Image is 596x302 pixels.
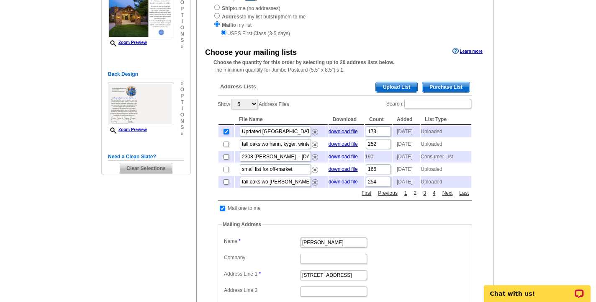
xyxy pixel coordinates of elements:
[421,176,471,188] td: Uploaded
[180,18,184,25] span: i
[329,154,358,160] a: download file
[222,5,233,11] strong: Ship
[222,221,262,228] legend: Mailing Address
[312,165,318,171] a: Remove this list
[108,83,173,126] img: small-thumb.jpg
[224,270,299,278] label: Address Line 1
[180,37,184,44] span: s
[213,59,394,65] strong: Choose the quantity for this order by selecting up to 20 address lists below.
[412,189,419,197] a: 2
[205,47,297,58] div: Choose your mailing lists
[180,112,184,118] span: o
[452,48,483,54] a: Learn more
[180,106,184,112] span: i
[376,189,400,197] a: Previous
[421,189,428,197] a: 3
[478,276,596,302] iframe: LiveChat chat widget
[312,152,318,158] a: Remove this list
[329,129,358,134] a: download file
[312,154,318,160] img: delete.png
[421,151,471,163] td: Consumer List
[421,163,471,175] td: Uploaded
[365,114,392,125] th: Count
[213,4,476,37] div: to me (no addresses) to my list but them to me to my list
[431,189,438,197] a: 4
[180,131,184,137] span: »
[235,114,328,125] th: File Name
[393,114,420,125] th: Added
[393,151,420,163] td: [DATE]
[312,140,318,146] a: Remove this list
[312,179,318,186] img: delete.png
[213,29,476,37] div: USPS First Class (3-5 days)
[180,118,184,124] span: n
[393,163,420,175] td: [DATE]
[312,178,318,183] a: Remove this list
[421,126,471,137] td: Uploaded
[108,40,147,45] a: Zoom Preview
[312,167,318,173] img: delete.png
[180,44,184,50] span: »
[457,189,471,197] a: Last
[386,98,472,110] label: Search:
[224,254,299,261] label: Company
[180,25,184,31] span: o
[108,153,184,161] h5: Need a Clean Slate?
[218,98,289,110] label: Show Address Files
[180,124,184,131] span: s
[312,127,318,133] a: Remove this list
[422,82,470,92] span: Purchase List
[224,287,299,294] label: Address Line 2
[227,204,261,212] td: Mail one to me
[224,237,299,245] label: Name
[402,189,409,197] a: 1
[329,114,364,125] th: Download
[222,14,242,20] strong: Address
[180,93,184,99] span: p
[421,114,471,125] th: List Type
[180,80,184,87] span: »
[365,151,392,163] td: 190
[270,14,281,20] strong: ship
[180,31,184,37] span: n
[108,70,184,78] h5: Back Design
[231,99,258,109] select: ShowAddress Files
[197,59,493,74] div: The minimum quantity for Jumbo Postcard (5.5" x 8.5")is 1.
[108,127,147,132] a: Zoom Preview
[393,176,420,188] td: [DATE]
[119,163,172,173] span: Clear Selections
[180,87,184,93] span: o
[329,166,358,172] a: download file
[360,189,373,197] a: First
[312,142,318,148] img: delete.png
[180,12,184,18] span: t
[180,99,184,106] span: t
[329,141,358,147] a: download file
[220,83,256,90] span: Address Lists
[222,22,231,28] strong: Mail
[440,189,455,197] a: Next
[312,129,318,135] img: delete.png
[376,82,417,92] span: Upload List
[421,138,471,150] td: Uploaded
[329,179,358,185] a: download file
[393,138,420,150] td: [DATE]
[180,6,184,12] span: p
[393,126,420,137] td: [DATE]
[404,99,471,109] input: Search:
